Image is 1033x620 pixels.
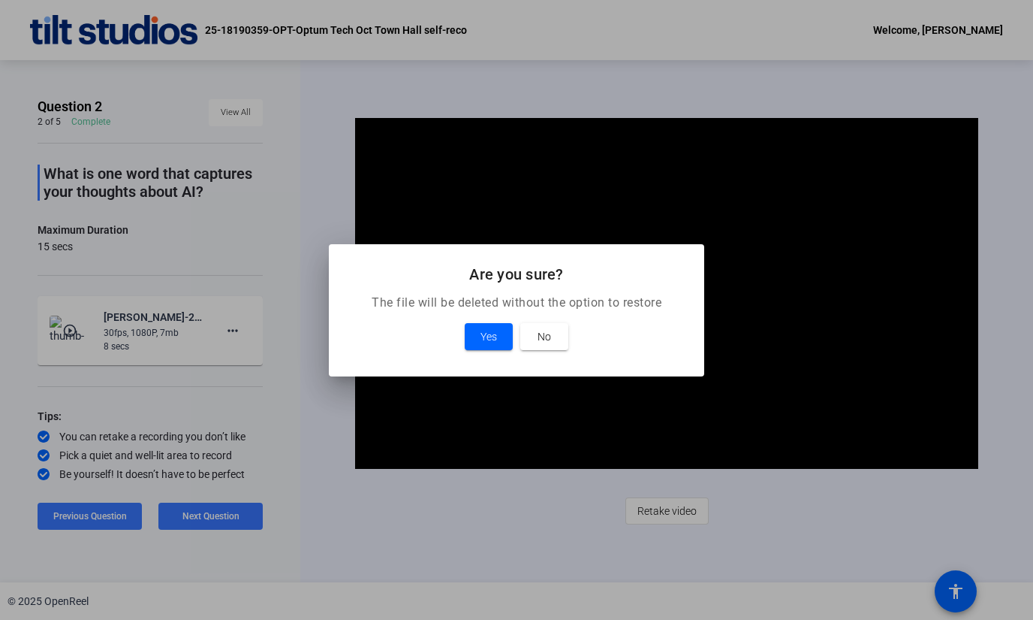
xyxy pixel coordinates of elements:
h2: Are you sure? [347,262,686,286]
button: No [520,323,568,350]
p: The file will be deleted without the option to restore [347,294,686,312]
button: Yes [465,323,513,350]
span: Yes [480,328,497,346]
span: No [538,328,551,346]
